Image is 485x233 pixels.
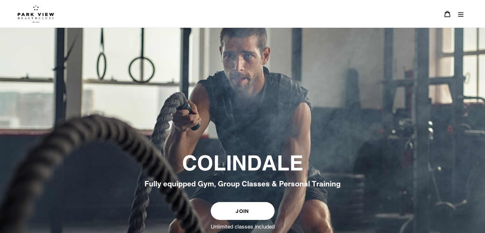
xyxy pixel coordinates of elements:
[18,5,54,23] img: Park view health clubs is a gym near you.
[211,202,275,220] a: JOIN
[454,7,467,21] button: Menu
[69,151,416,176] h2: COLINDALE
[144,179,341,188] span: Fully equipped Gym, Group Classes & Personal Training
[211,223,275,230] label: Unlimited classes included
